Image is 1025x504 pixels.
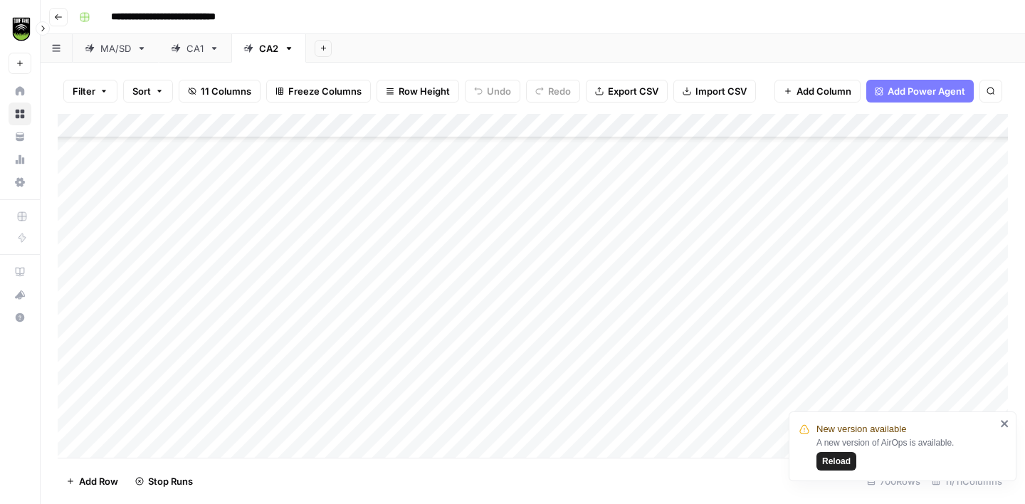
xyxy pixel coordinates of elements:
[73,84,95,98] span: Filter
[816,422,906,436] span: New version available
[399,84,450,98] span: Row Height
[822,455,851,468] span: Reload
[100,41,131,56] div: MA/SD
[861,470,926,493] div: 700 Rows
[526,80,580,103] button: Redo
[266,80,371,103] button: Freeze Columns
[9,148,31,171] a: Usage
[9,103,31,125] a: Browse
[9,11,31,47] button: Workspace: Turf Tank - Data Team
[148,474,193,488] span: Stop Runs
[487,84,511,98] span: Undo
[548,84,571,98] span: Redo
[774,80,861,103] button: Add Column
[888,84,965,98] span: Add Power Agent
[586,80,668,103] button: Export CSV
[9,284,31,305] div: What's new?
[231,34,306,63] a: CA2
[926,470,1008,493] div: 11/11 Columns
[9,171,31,194] a: Settings
[9,306,31,329] button: Help + Support
[186,41,204,56] div: CA1
[259,41,278,56] div: CA2
[465,80,520,103] button: Undo
[9,261,31,283] a: AirOps Academy
[9,16,34,42] img: Turf Tank - Data Team Logo
[695,84,747,98] span: Import CSV
[816,436,996,471] div: A new version of AirOps is available.
[58,470,127,493] button: Add Row
[179,80,261,103] button: 11 Columns
[288,84,362,98] span: Freeze Columns
[866,80,974,103] button: Add Power Agent
[79,474,118,488] span: Add Row
[9,125,31,148] a: Your Data
[797,84,851,98] span: Add Column
[673,80,756,103] button: Import CSV
[377,80,459,103] button: Row Height
[123,80,173,103] button: Sort
[1000,418,1010,429] button: close
[9,283,31,306] button: What's new?
[201,84,251,98] span: 11 Columns
[608,84,658,98] span: Export CSV
[73,34,159,63] a: MA/SD
[127,470,201,493] button: Stop Runs
[63,80,117,103] button: Filter
[159,34,231,63] a: CA1
[132,84,151,98] span: Sort
[816,452,856,471] button: Reload
[9,80,31,103] a: Home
